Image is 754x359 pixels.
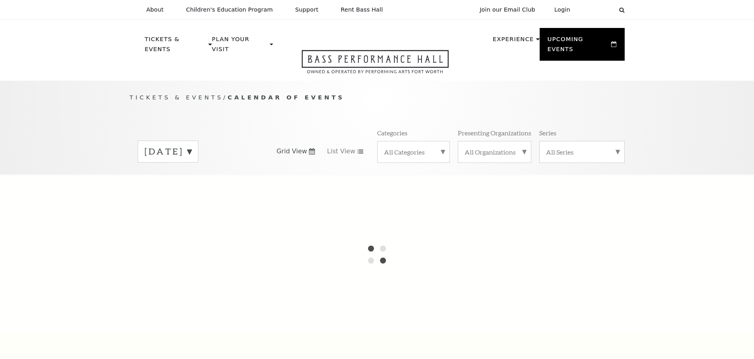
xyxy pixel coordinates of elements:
[583,6,612,14] select: Select:
[145,34,207,59] p: Tickets & Events
[546,148,618,156] label: All Series
[144,145,192,158] label: [DATE]
[146,6,164,13] p: About
[493,34,534,49] p: Experience
[186,6,273,13] p: Children's Education Program
[130,93,625,103] p: /
[295,6,319,13] p: Support
[384,148,443,156] label: All Categories
[212,34,268,59] p: Plan Your Visit
[228,94,344,101] span: Calendar of Events
[539,129,556,137] p: Series
[458,129,531,137] p: Presenting Organizations
[465,148,524,156] label: All Organizations
[377,129,408,137] p: Categories
[548,34,610,59] p: Upcoming Events
[130,94,224,101] span: Tickets & Events
[327,147,355,156] span: List View
[341,6,383,13] p: Rent Bass Hall
[277,147,307,156] span: Grid View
